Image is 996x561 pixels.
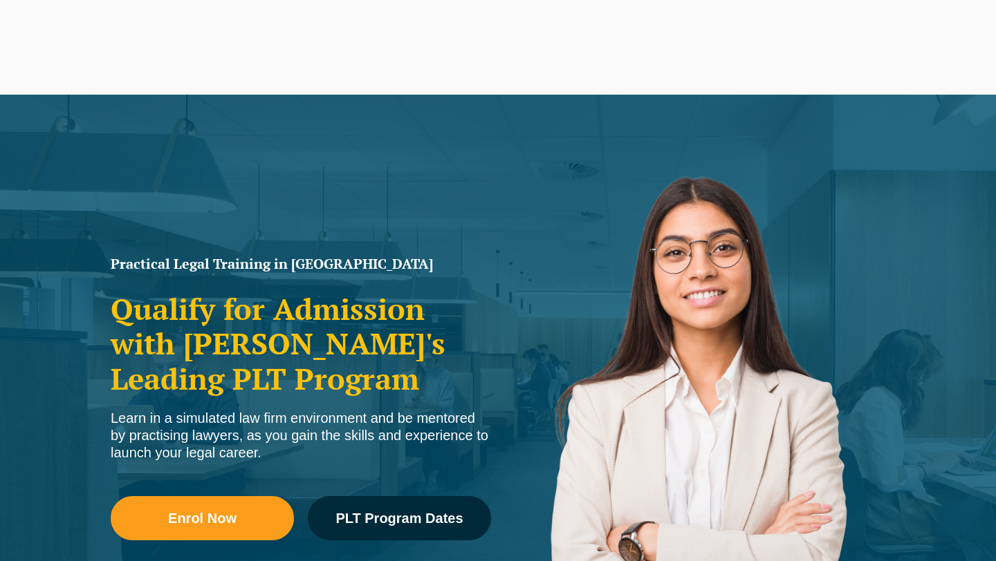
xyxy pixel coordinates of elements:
[111,292,491,396] h2: Qualify for Admission with [PERSON_NAME]'s Leading PLT Program
[308,496,491,540] a: PLT Program Dates
[111,496,294,540] a: Enrol Now
[111,410,491,462] div: Learn in a simulated law firm environment and be mentored by practising lawyers, as you gain the ...
[168,511,237,525] span: Enrol Now
[335,511,463,525] span: PLT Program Dates
[111,257,491,271] h1: Practical Legal Training in [GEOGRAPHIC_DATA]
